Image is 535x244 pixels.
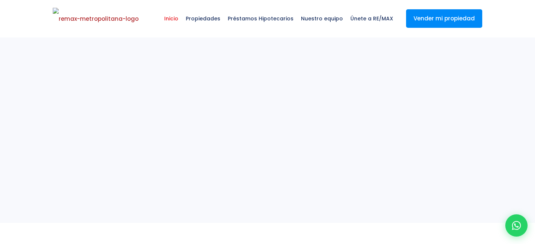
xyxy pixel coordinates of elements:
span: Nuestro equipo [297,7,347,30]
span: Préstamos Hipotecarios [224,7,297,30]
span: Inicio [160,7,182,30]
a: Vender mi propiedad [406,9,482,28]
span: Propiedades [182,7,224,30]
img: remax-metropolitana-logo [53,8,139,30]
span: Únete a RE/MAX [347,7,397,30]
